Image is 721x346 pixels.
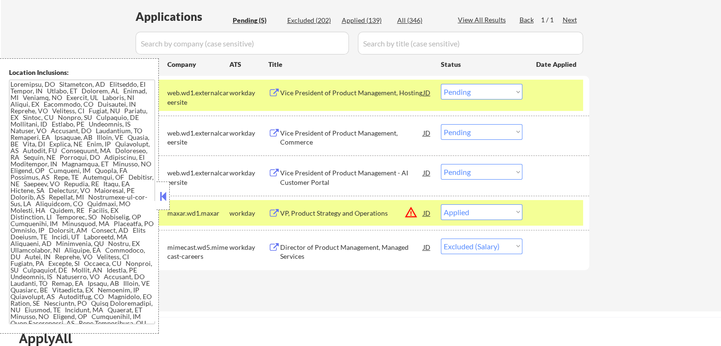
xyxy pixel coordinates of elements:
input: Search by company (case sensitive) [136,32,349,55]
div: Location Inclusions: [9,68,155,77]
div: 1 / 1 [541,15,563,25]
div: VP, Product Strategy and Operations [280,209,423,218]
div: Vice President of Product Management - AI Customer Portal [280,168,423,187]
div: Excluded (202) [287,16,335,25]
div: web.wd1.externalcareersite [167,128,229,147]
div: Director of Product Management, Managed Services [280,243,423,261]
div: web.wd1.externalcareersite [167,168,229,187]
div: Pending (5) [233,16,280,25]
div: Company [167,60,229,69]
div: ATS [229,60,268,69]
div: Vice President of Product Management, Hosting [280,88,423,98]
button: warning_amber [404,206,418,219]
div: Back [520,15,535,25]
div: workday [229,88,268,98]
div: JD [422,164,432,181]
div: workday [229,209,268,218]
input: Search by title (case sensitive) [358,32,583,55]
div: JD [422,84,432,101]
div: workday [229,128,268,138]
div: workday [229,168,268,178]
div: JD [422,124,432,141]
div: Next [563,15,578,25]
div: Applications [136,11,229,22]
div: JD [422,204,432,221]
div: web.wd1.externalcareersite [167,88,229,107]
div: Title [268,60,432,69]
div: workday [229,243,268,252]
div: All (346) [397,16,445,25]
div: mimecast.wd5.mimecast-careers [167,243,229,261]
div: View All Results [458,15,509,25]
div: Date Applied [536,60,578,69]
div: maxar.wd1.maxar [167,209,229,218]
div: Status [441,55,522,73]
div: Applied (139) [342,16,389,25]
div: Vice President of Product Management, Commerce [280,128,423,147]
div: JD [422,238,432,255]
